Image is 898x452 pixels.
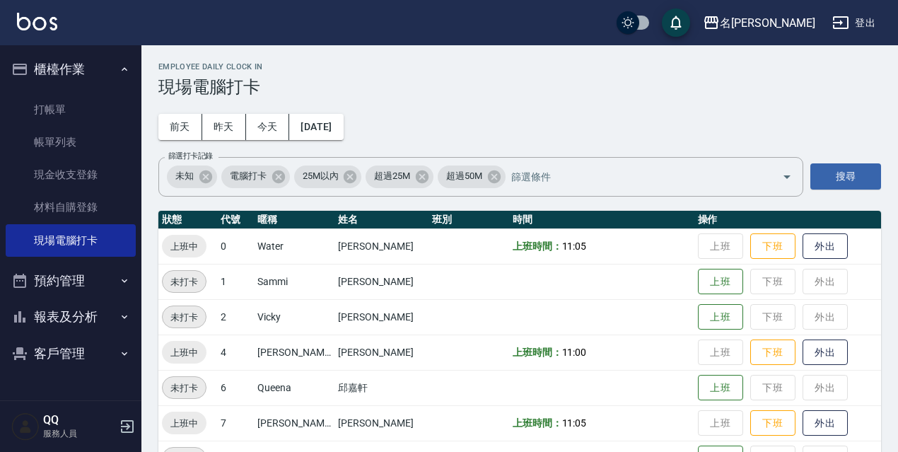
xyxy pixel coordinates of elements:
th: 姓名 [334,211,428,229]
button: 昨天 [202,114,246,140]
td: 6 [217,370,254,405]
button: 外出 [803,233,848,260]
button: 今天 [246,114,290,140]
span: 超過25M [366,169,419,183]
td: Sammi [254,264,334,299]
td: [PERSON_NAME] [334,335,428,370]
b: 上班時間： [513,241,562,252]
span: 超過50M [438,169,491,183]
b: 上班時間： [513,417,562,429]
img: Person [11,412,40,441]
button: [DATE] [289,114,343,140]
span: 未打卡 [163,381,206,395]
div: 超過25M [366,166,433,188]
td: 邱嘉軒 [334,370,428,405]
button: 上班 [698,375,743,401]
td: Vicky [254,299,334,335]
span: 11:05 [562,417,587,429]
td: 4 [217,335,254,370]
th: 暱稱 [254,211,334,229]
span: 11:05 [562,241,587,252]
button: save [662,8,690,37]
button: 上班 [698,269,743,295]
td: [PERSON_NAME] [334,405,428,441]
input: 篩選條件 [508,164,757,189]
span: 電腦打卡 [221,169,275,183]
button: 櫃檯作業 [6,51,136,88]
td: [PERSON_NAME] [254,405,334,441]
button: 搜尋 [810,163,881,190]
span: 上班中 [162,239,206,254]
p: 服務人員 [43,427,115,440]
label: 篩選打卡記錄 [168,151,213,161]
a: 帳單列表 [6,126,136,158]
span: 11:00 [562,347,587,358]
th: 操作 [694,211,881,229]
span: 上班中 [162,416,206,431]
th: 狀態 [158,211,217,229]
button: 下班 [750,410,795,436]
div: 25M以內 [294,166,362,188]
button: 名[PERSON_NAME] [697,8,821,37]
td: [PERSON_NAME] [334,228,428,264]
td: Queena [254,370,334,405]
div: 電腦打卡 [221,166,290,188]
th: 代號 [217,211,254,229]
h3: 現場電腦打卡 [158,77,881,97]
button: 前天 [158,114,202,140]
button: 上班 [698,304,743,330]
a: 材料自購登錄 [6,191,136,224]
b: 上班時間： [513,347,562,358]
button: 外出 [803,340,848,366]
button: Open [776,166,798,188]
td: 2 [217,299,254,335]
button: 下班 [750,233,795,260]
button: 預約管理 [6,262,136,299]
a: 打帳單 [6,93,136,126]
span: 上班中 [162,345,206,360]
span: 未打卡 [163,310,206,325]
td: [PERSON_NAME] [254,335,334,370]
div: 未知 [167,166,217,188]
button: 客戶管理 [6,335,136,372]
h2: Employee Daily Clock In [158,62,881,71]
a: 現場電腦打卡 [6,224,136,257]
span: 未知 [167,169,202,183]
span: 25M以內 [294,169,347,183]
h5: QQ [43,413,115,427]
th: 班別 [428,211,509,229]
img: Logo [17,13,57,30]
a: 現金收支登錄 [6,158,136,191]
th: 時間 [509,211,694,229]
td: [PERSON_NAME] [334,299,428,335]
button: 下班 [750,340,795,366]
td: Water [254,228,334,264]
td: 0 [217,228,254,264]
td: [PERSON_NAME] [334,264,428,299]
span: 未打卡 [163,274,206,289]
button: 外出 [803,410,848,436]
div: 名[PERSON_NAME] [720,14,815,32]
button: 報表及分析 [6,299,136,335]
td: 1 [217,264,254,299]
td: 7 [217,405,254,441]
div: 超過50M [438,166,506,188]
button: 登出 [827,10,881,36]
